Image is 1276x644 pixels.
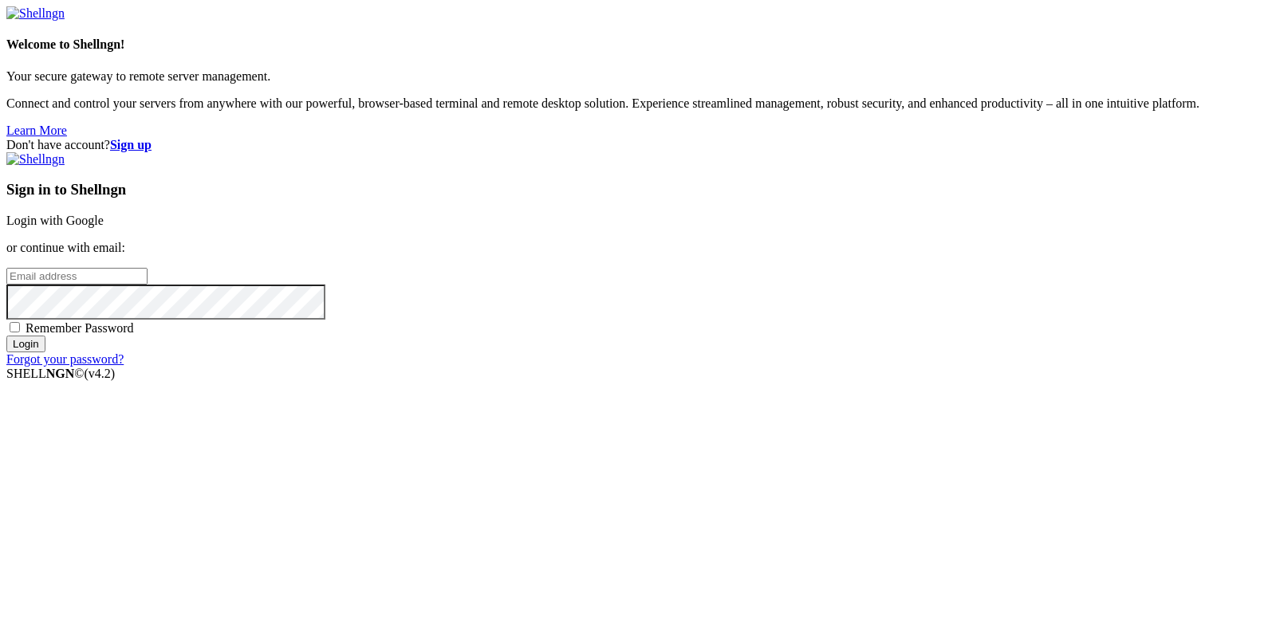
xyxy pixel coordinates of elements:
[6,268,148,285] input: Email address
[6,124,67,137] a: Learn More
[85,367,116,380] span: 4.2.0
[6,96,1270,111] p: Connect and control your servers from anywhere with our powerful, browser-based terminal and remo...
[6,138,1270,152] div: Don't have account?
[6,69,1270,84] p: Your secure gateway to remote server management.
[6,367,115,380] span: SHELL ©
[6,37,1270,52] h4: Welcome to Shellngn!
[6,336,45,352] input: Login
[6,181,1270,198] h3: Sign in to Shellngn
[10,322,20,332] input: Remember Password
[46,367,75,380] b: NGN
[6,214,104,227] a: Login with Google
[6,352,124,366] a: Forgot your password?
[110,138,152,151] a: Sign up
[6,152,65,167] img: Shellngn
[26,321,134,335] span: Remember Password
[6,6,65,21] img: Shellngn
[6,241,1270,255] p: or continue with email:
